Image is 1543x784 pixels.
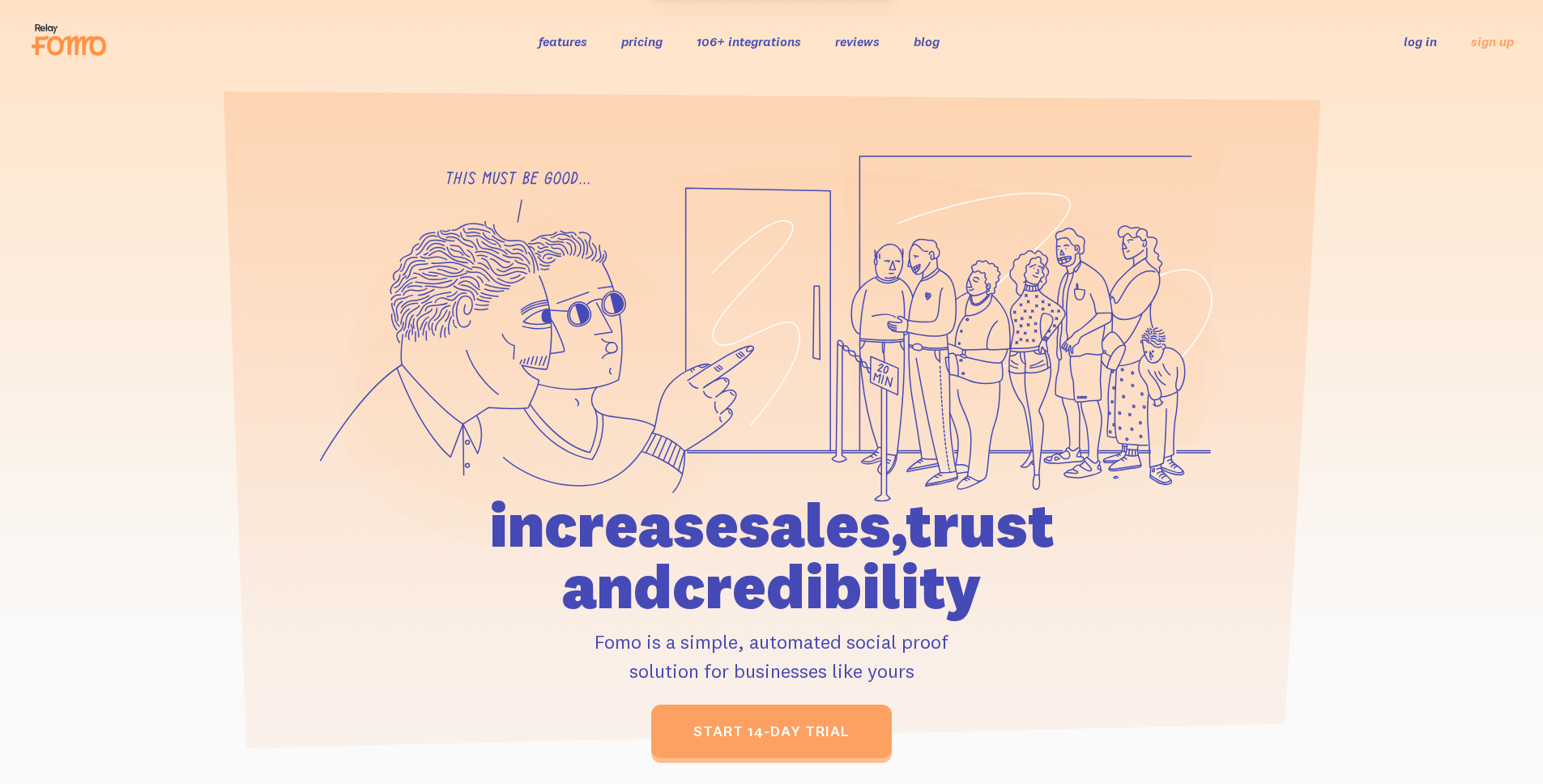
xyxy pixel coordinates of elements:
a: 106+ integrations [697,33,801,49]
a: features [539,33,587,49]
a: blog [914,33,940,49]
a: reviews [835,33,880,49]
a: sign up [1471,33,1514,50]
h1: increase sales, trust and credibility [397,494,1147,617]
a: start 14-day trial [651,705,892,758]
p: Fomo is a simple, automated social proof solution for businesses like yours [397,627,1147,685]
a: pricing [621,33,663,49]
a: log in [1404,33,1437,49]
